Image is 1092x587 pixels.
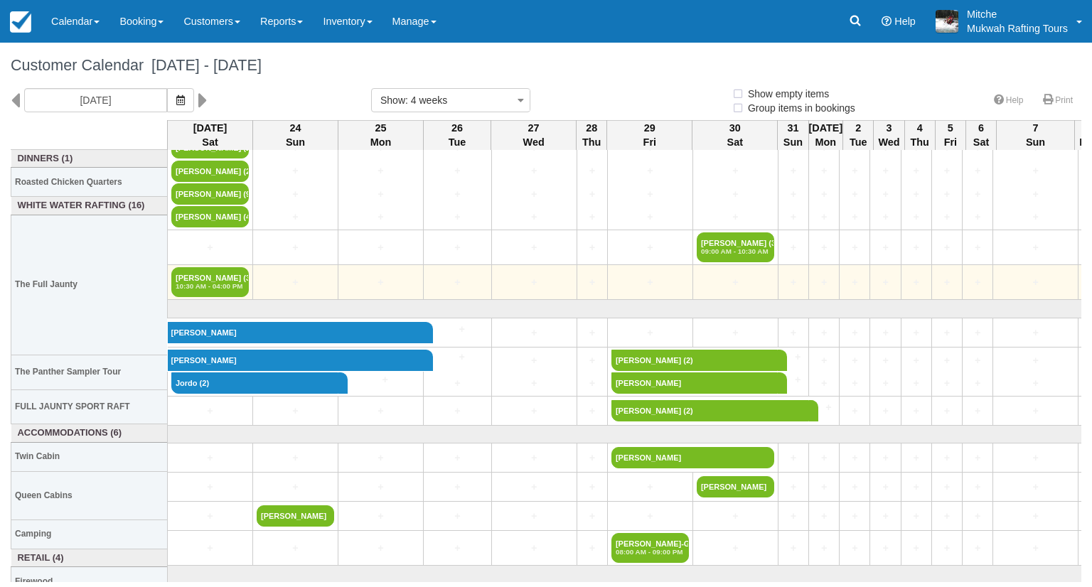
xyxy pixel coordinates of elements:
[997,120,1075,150] th: 7 Sun
[813,240,835,255] a: +
[813,163,835,178] a: +
[427,376,488,391] a: +
[257,275,334,290] a: +
[874,451,896,465] a: +
[257,187,334,202] a: +
[496,451,573,465] a: +
[905,325,928,340] a: +
[936,10,958,33] img: A1
[966,404,989,419] a: +
[697,541,774,556] a: +
[168,120,253,150] th: [DATE] Sat
[496,509,573,524] a: +
[732,97,864,119] label: Group items in bookings
[843,480,866,495] a: +
[11,442,168,471] th: Twin Cabin
[611,210,689,225] a: +
[782,451,805,465] a: +
[905,451,928,465] a: +
[581,275,604,290] a: +
[874,509,896,524] a: +
[813,480,835,495] a: +
[874,353,896,368] a: +
[936,210,958,225] a: +
[843,240,866,255] a: +
[966,163,989,178] a: +
[11,471,168,519] th: Queen Cabins
[496,163,573,178] a: +
[15,426,164,440] a: Accommodations (6)
[581,376,604,391] a: +
[966,353,989,368] a: +
[904,120,935,150] th: 4 Thu
[905,187,928,202] a: +
[966,480,989,495] a: +
[967,7,1068,21] p: Mitche
[581,210,604,225] a: +
[496,404,573,419] a: +
[782,325,805,340] a: +
[581,163,604,178] a: +
[936,509,958,524] a: +
[935,120,965,150] th: 5 Fri
[997,404,1074,419] a: +
[997,325,1074,340] a: +
[936,275,958,290] a: +
[427,480,488,495] a: +
[874,325,896,340] a: +
[171,240,249,255] a: +
[966,187,989,202] a: +
[342,210,419,225] a: +
[936,240,958,255] a: +
[905,480,928,495] a: +
[997,451,1074,465] a: +
[843,163,866,178] a: +
[380,95,405,106] span: Show
[813,353,835,368] a: +
[843,353,866,368] a: +
[732,102,867,112] span: Group items in bookings
[342,187,419,202] a: +
[257,210,334,225] a: +
[171,372,338,394] a: Jordo (2)
[616,548,685,556] em: 08:00 AM - 09:00 PM
[338,120,424,150] th: 25 Mon
[782,480,805,495] a: +
[874,163,896,178] a: +
[496,376,573,391] a: +
[342,451,419,465] a: +
[882,16,892,26] i: Help
[611,163,689,178] a: +
[778,120,808,150] th: 31 Sun
[176,282,245,291] em: 10:30 AM - 04:00 PM
[905,163,928,178] a: +
[813,187,835,202] a: +
[427,187,488,202] a: +
[782,163,805,178] a: +
[496,541,573,556] a: +
[997,275,1074,290] a: +
[905,240,928,255] a: +
[966,451,989,465] a: +
[342,404,419,419] a: +
[905,275,928,290] a: +
[15,152,164,166] a: Dinners (1)
[936,187,958,202] a: +
[581,480,604,495] a: +
[905,404,928,419] a: +
[997,163,1074,178] a: +
[967,21,1068,36] p: Mukwah Rafting Tours
[905,376,928,391] a: +
[581,404,604,419] a: +
[342,275,419,290] a: +
[697,476,774,497] a: [PERSON_NAME]
[782,275,805,290] a: +
[257,240,334,255] a: +
[15,551,164,565] a: Retail (4)
[427,509,488,524] a: +
[778,372,805,387] a: +
[257,541,334,556] a: +
[171,509,249,524] a: +
[581,187,604,202] a: +
[611,275,689,290] a: +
